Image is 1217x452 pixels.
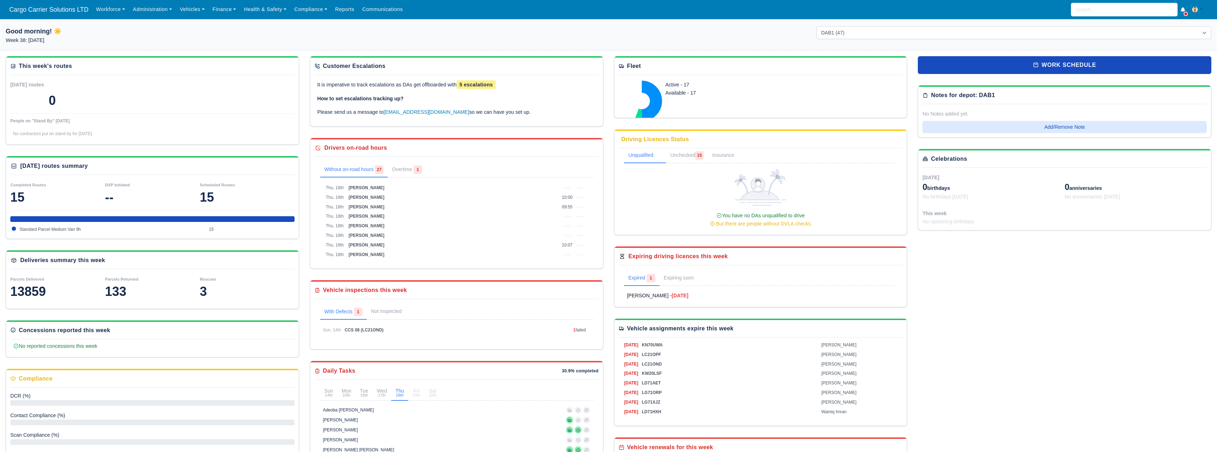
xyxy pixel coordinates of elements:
span: LG71ORP [642,390,662,395]
span: Thu, 18th [326,252,344,257]
span: LC21OPF [642,352,661,357]
span: 5 escalations [457,80,496,89]
small: 20th [429,393,437,397]
span: [PERSON_NAME] [822,362,857,367]
span: LD71HXH [642,409,661,414]
div: Compliance [19,374,53,383]
div: Delivery Completion Rate [10,392,295,400]
span: --:-- [576,233,583,238]
span: [PERSON_NAME] [349,214,384,219]
a: Overtime [388,163,426,177]
a: [PERSON_NAME] -[DATE] [627,292,894,300]
span: 10:00 [562,195,572,200]
span: [DATE] [624,362,639,367]
span: [DATE] [922,175,939,180]
div: Vehicle assignments expire this week [627,324,734,333]
span: --:-- [576,252,583,257]
span: 1 [647,274,655,282]
small: Parcels Delivered [10,277,44,281]
div: -- [105,190,200,204]
span: [PERSON_NAME] [822,390,857,395]
a: Without on-road hours [320,163,388,177]
span: 0 [1065,182,1069,192]
div: [PERSON_NAME] [323,427,358,433]
div: Thu [395,388,404,397]
a: Administration [129,2,176,16]
div: Available - 17 [666,89,808,97]
span: --:-- [576,214,583,219]
small: 16th [360,393,368,397]
div: You have no DAs unqualified to drive [627,212,894,228]
a: Communications [358,2,407,16]
span: [DATE] [624,409,639,414]
small: Rescues [200,277,216,281]
span: --:-- [564,185,571,190]
span: --:-- [576,195,583,200]
span: [DATE] [624,390,639,395]
div: 133 [105,285,200,299]
div: Wed [377,388,387,397]
div: But there are people without DVLA checks. [627,220,894,228]
span: Thu, 18th [326,243,344,248]
span: Thu, 18th [326,223,344,228]
span: No anniversaries [DATE] [1065,194,1120,200]
span: Standard Parcel Medium Van 9h [20,227,81,232]
small: 18th [395,393,404,397]
h1: Good morning! ☀️ [6,26,400,36]
small: 15th [342,393,351,397]
span: CCS 08 (LC21OND) [345,328,383,333]
div: Concessions reported this week [19,326,110,335]
div: 13859 [10,285,105,299]
a: Vehicles [176,2,209,16]
div: Daily Tasks [323,367,355,375]
div: Celebrations [931,155,967,163]
span: 09:55 [562,204,572,209]
span: [PERSON_NAME] [349,185,384,190]
div: Delivery Completion Rate [10,411,295,420]
td: failed [571,325,593,335]
div: Drivers on-road hours [324,144,387,152]
span: --:-- [564,252,571,257]
p: Week 38: [DATE] [6,36,400,44]
div: 15 [200,190,295,204]
a: Health & Safety [240,2,291,16]
span: 15 [695,151,704,160]
span: LC21OND [642,362,662,367]
small: 14th [324,393,333,397]
span: 27 [375,165,383,174]
a: Compliance [290,2,331,16]
input: Search... [1071,3,1178,16]
span: No contractors put on stand by for [DATE] [13,131,92,136]
div: Adeoba [PERSON_NAME] [323,407,374,413]
span: [PERSON_NAME] [822,342,857,347]
small: Parcels Returned [105,277,139,281]
span: [PERSON_NAME] [822,371,857,376]
span: --:-- [576,243,583,248]
a: Finance [209,2,240,16]
span: [PERSON_NAME] [349,252,384,257]
div: No Notes added yet. [922,110,1207,118]
span: --:-- [576,204,583,209]
a: work schedule [918,56,1211,74]
span: --:-- [576,223,583,228]
td: 15 [207,225,295,234]
p: Please send us a message to so we can have you set up. [317,108,596,116]
div: Sun [324,388,333,397]
span: Thu, 18th [326,185,344,190]
a: Not Inspected [367,305,406,318]
a: Workforce [92,2,129,16]
div: 0 [49,94,56,108]
div: Vehicle inspections this week [323,286,407,294]
span: KW20LSF [642,371,662,376]
span: [PERSON_NAME] [349,233,384,238]
span: [PERSON_NAME] [822,400,857,405]
span: [PERSON_NAME] [822,381,857,385]
span: 1 [414,165,422,174]
span: No upcoming birthdays [922,219,974,224]
a: [EMAIL_ADDRESS][DOMAIN_NAME] [384,109,469,115]
div: Vehicle renewals for this week [627,443,713,452]
span: LD71AET [642,381,661,385]
div: [DATE] routes summary [20,162,88,170]
span: [DATE] [624,400,639,405]
a: Unchecked [666,148,708,163]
